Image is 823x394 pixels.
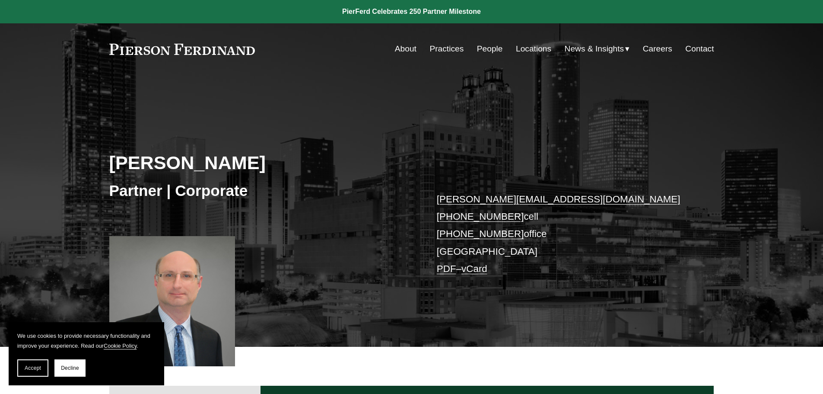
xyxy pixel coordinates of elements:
[516,41,551,57] a: Locations
[104,343,137,349] a: Cookie Policy
[685,41,714,57] a: Contact
[565,42,624,57] span: News & Insights
[429,41,464,57] a: Practices
[565,41,630,57] a: folder dropdown
[109,181,412,200] h3: Partner | Corporate
[25,365,41,371] span: Accept
[437,228,524,239] a: [PHONE_NUMBER]
[17,331,156,351] p: We use cookies to provide necessary functionality and improve your experience. Read our .
[461,263,487,274] a: vCard
[9,322,164,385] section: Cookie banner
[437,263,456,274] a: PDF
[61,365,79,371] span: Decline
[643,41,672,57] a: Careers
[437,191,689,278] p: cell office [GEOGRAPHIC_DATA] –
[54,359,86,377] button: Decline
[437,194,680,205] a: [PERSON_NAME][EMAIL_ADDRESS][DOMAIN_NAME]
[477,41,503,57] a: People
[395,41,416,57] a: About
[437,211,524,222] a: [PHONE_NUMBER]
[17,359,48,377] button: Accept
[109,151,412,174] h2: [PERSON_NAME]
